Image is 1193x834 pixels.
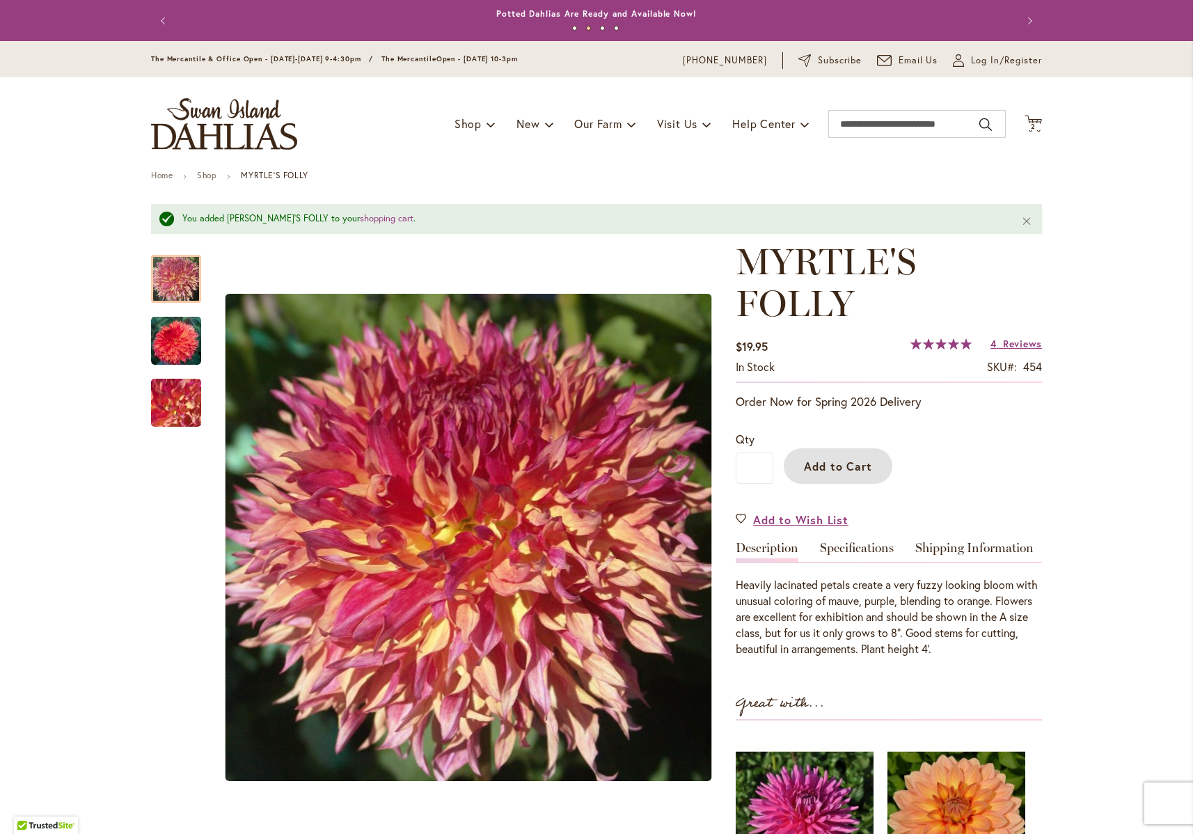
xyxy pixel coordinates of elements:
a: Home [151,170,173,180]
a: Potted Dahlias Are Ready and Available Now! [496,8,697,19]
button: 2 of 4 [586,26,591,31]
button: 3 of 4 [600,26,605,31]
button: 1 of 4 [572,26,577,31]
span: Shop [455,116,482,131]
img: MYRTLE'S FOLLY [151,315,201,365]
span: Open - [DATE] 10-3pm [436,54,518,63]
div: You added [PERSON_NAME]'S FOLLY to your . [182,212,1000,226]
iframe: Launch Accessibility Center [10,785,49,824]
a: Shipping Information [915,542,1034,562]
span: Reviews [1003,337,1042,350]
img: MYRTLE'S FOLLY [126,365,226,440]
span: Log In/Register [971,54,1042,68]
button: 2 [1025,115,1042,134]
span: 4 [990,337,997,350]
div: Availability [736,359,775,375]
span: In stock [736,359,775,374]
div: Detailed Product Info [736,542,1042,656]
strong: SKU [987,359,1017,374]
a: store logo [151,98,297,150]
div: MYRTLE'S FOLLY [151,365,201,427]
span: Add to Wish List [753,512,848,528]
span: Email Us [899,54,938,68]
span: Qty [736,432,754,446]
div: 454 [1023,359,1042,375]
a: shopping cart [360,212,413,224]
span: New [516,116,539,131]
strong: MYRTLE'S FOLLY [241,170,308,180]
a: Add to Wish List [736,512,848,528]
img: MYRTLE'S FOLLY [226,294,712,781]
button: Add to Cart [784,448,892,484]
span: MYRTLE'S FOLLY [736,239,916,325]
button: Next [1014,7,1042,35]
strong: Great with... [736,692,825,715]
p: Order Now for Spring 2026 Delivery [736,393,1042,410]
span: 2 [1031,122,1036,131]
a: Specifications [820,542,894,562]
a: [PHONE_NUMBER] [683,54,767,68]
span: $19.95 [736,339,768,354]
div: Heavily lacinated petals create a very fuzzy looking bloom with unusual coloring of mauve, purple... [736,577,1042,656]
div: MYRTLE'S FOLLY [151,241,215,303]
span: Subscribe [818,54,862,68]
span: The Mercantile & Office Open - [DATE]-[DATE] 9-4:30pm / The Mercantile [151,54,436,63]
div: 100% [910,338,972,349]
span: Our Farm [574,116,622,131]
a: Shop [197,170,216,180]
a: Email Us [877,54,938,68]
span: Visit Us [657,116,697,131]
a: Description [736,542,798,562]
div: MYRTLE'S FOLLY [151,303,215,365]
span: Help Center [732,116,796,131]
button: 4 of 4 [614,26,619,31]
span: Add to Cart [804,459,873,473]
a: Log In/Register [953,54,1042,68]
a: 4 Reviews [990,337,1042,350]
button: Previous [151,7,179,35]
a: Subscribe [798,54,862,68]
